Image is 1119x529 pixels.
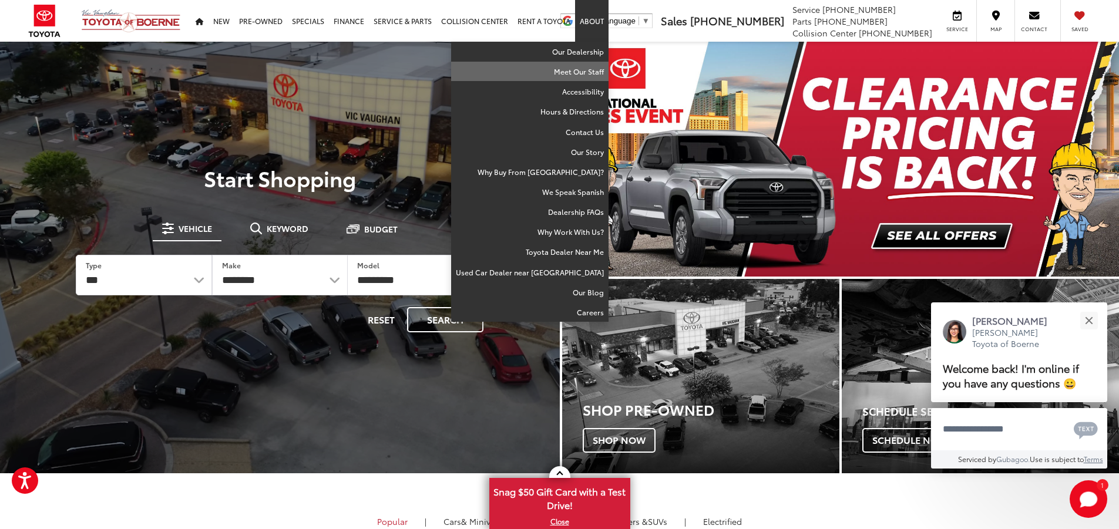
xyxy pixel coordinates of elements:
span: Serviced by [958,454,996,464]
a: Schedule Service Schedule Now [842,279,1119,473]
textarea: Type your message [931,408,1107,450]
span: Select Language [577,16,636,25]
a: Why Work With Us? [451,222,609,242]
button: Chat with SMS [1070,416,1101,442]
span: [PHONE_NUMBER] [690,13,784,28]
span: Shop Now [583,428,656,453]
span: [PHONE_NUMBER] [859,27,932,39]
span: Sales [661,13,687,28]
a: Dealership FAQs [451,202,609,222]
a: Careers [451,302,609,322]
p: Start Shopping [49,166,510,190]
div: Toyota [842,279,1119,473]
label: Make [222,260,241,270]
span: Map [983,25,1009,33]
h4: Schedule Service [862,406,1119,417]
svg: Start Chat [1070,480,1107,518]
button: Close [1076,308,1101,333]
button: Reset [358,307,405,332]
button: Search [407,307,483,332]
button: Click to view next picture. [1036,65,1119,253]
span: Schedule Now [862,428,957,453]
a: Meet Our Staff [451,62,609,82]
li: | [681,515,689,527]
label: Model [357,260,379,270]
p: [PERSON_NAME] Toyota of Boerne [972,327,1059,350]
button: Toggle Chat Window [1070,480,1107,518]
div: Close[PERSON_NAME][PERSON_NAME] Toyota of BoerneWelcome back! I'm online if you have any question... [931,302,1107,469]
p: [PERSON_NAME] [972,314,1059,327]
svg: Text [1074,420,1098,439]
span: [PHONE_NUMBER] [822,4,896,15]
span: & Minivan [461,515,500,527]
a: Used Car Dealer near [GEOGRAPHIC_DATA] [451,262,609,282]
span: Contact [1021,25,1047,33]
span: Service [792,4,820,15]
span: ​ [639,16,639,25]
li: | [422,515,429,527]
a: Select Language​ [577,16,650,25]
img: Vic Vaughan Toyota of Boerne [81,9,181,33]
span: Keyword [267,224,308,233]
div: Toyota [562,279,839,473]
span: [PHONE_NUMBER] [814,15,888,27]
a: Our Story [451,142,609,162]
a: Why Buy From [GEOGRAPHIC_DATA]? [451,162,609,182]
a: Our Dealership [451,42,609,62]
span: Collision Center [792,27,856,39]
a: Terms [1084,454,1103,464]
span: 1 [1101,482,1104,487]
span: Parts [792,15,812,27]
span: Vehicle [179,224,212,233]
span: Saved [1067,25,1093,33]
a: Shop Pre-Owned Shop Now [562,279,839,473]
a: Hours & Directions [451,102,609,122]
span: Welcome back! I'm online if you have any questions 😀 [943,360,1079,390]
a: Accessibility: Opens in a new tab [451,82,609,102]
a: Gubagoo. [996,454,1030,464]
label: Type [86,260,102,270]
a: Our Blog [451,282,609,302]
a: We Speak Spanish [451,182,609,202]
span: Service [944,25,970,33]
a: Toyota Dealer Near Me [451,242,609,262]
span: ▼ [642,16,650,25]
h3: Shop Pre-Owned [583,402,839,417]
span: Snag $50 Gift Card with a Test Drive! [490,479,629,515]
span: Use is subject to [1030,454,1084,464]
a: Contact Us [451,122,609,142]
span: Budget [364,225,398,233]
